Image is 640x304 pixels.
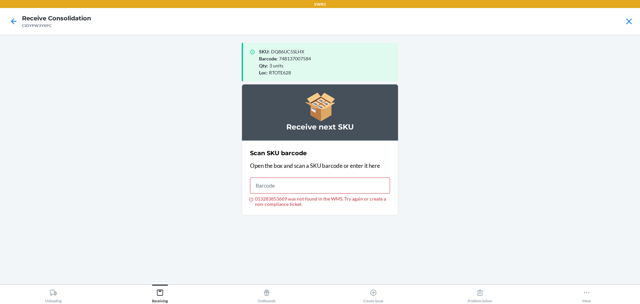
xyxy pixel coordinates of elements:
button: Create Issue [320,285,427,303]
input: 013283853669 was not found in the WMS. Try again or create a non-compliance ticket. [250,178,390,194]
h3: Receive next SKU [250,122,390,132]
button: Receiving [107,285,213,303]
h4: Receive Consolidation [22,14,91,23]
p: EWR1 [314,1,326,7]
div: Create Issue [363,286,383,303]
div: Unloading [45,286,62,303]
span: DQ86UC5SLHX [271,49,304,54]
span: 3 units [269,63,283,68]
span: Barcode : [259,56,278,61]
button: More [533,285,640,303]
span: SKU : [259,49,270,54]
div: Outbounds [258,286,276,303]
span: Loc : [259,70,268,75]
p: Open the box and scan a SKU barcode or enter it here [250,162,390,170]
h2: Scan SKU barcode [250,149,307,158]
span: 748137007584 [279,56,311,61]
span: RTOTE628 [269,70,291,75]
div: More [582,286,591,303]
button: Problem Solver [427,285,533,303]
div: Receiving [152,286,168,303]
button: Outbounds [213,285,320,303]
div: CIDYPW3YKPC [22,23,91,29]
span: Qty : [259,63,268,68]
div: Problem Solver [468,286,492,303]
div: 013283853669 was not found in the WMS. Try again or create a non-compliance ticket. [250,196,390,207]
